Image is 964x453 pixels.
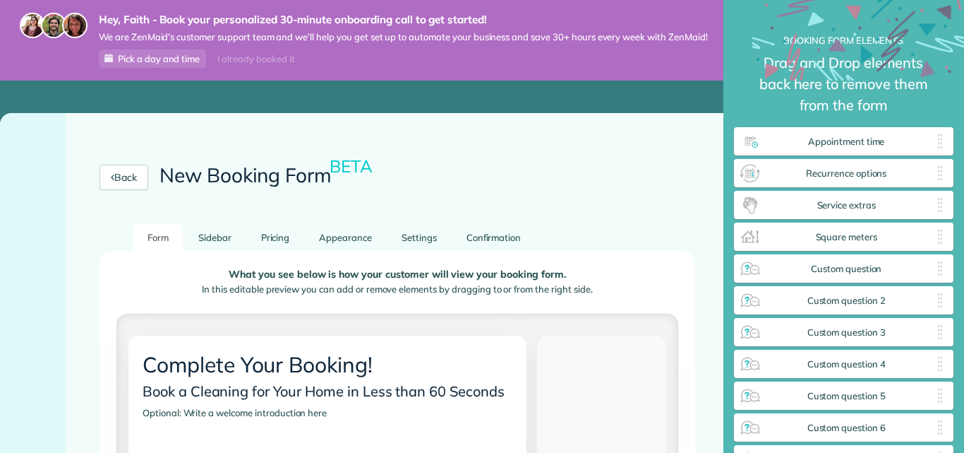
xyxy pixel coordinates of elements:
span: Pick a day and time [118,53,200,64]
img: custom_question_widget_icon-46ce5e2db8a0deaba23a19c490ecaea7d3a9f366cd7e9b87b53c809f14eb71ef.png [739,257,761,280]
img: square_meters_widget_icon-86f4c594f003aab3d3588d0db1e9ed1f0bd22b10cfe1e2c9d575362bb9e717df.png [739,225,761,248]
img: drag_indicator-119b368615184ecde3eda3c64c821f6cf29d3e2b97b89ee44bc31753036683e5.png [932,194,948,216]
img: custom_question_6_widget_icon-46ce5e2db8a0deaba23a19c490ecaea7d3a9f366cd7e9b87b53c809f14eb71ef.png [739,416,761,439]
img: drag_indicator-119b368615184ecde3eda3c64c821f6cf29d3e2b97b89ee44bc31753036683e5.png [932,162,948,184]
img: recurrence_options_widget_icon-378612691d69f9af6b7f813f981692aacd0682f6952d883c0ea488e3349d6d30.png [739,162,761,184]
span: Custom question 2 [761,295,932,307]
a: Appearance [305,224,386,252]
strong: Hey, Faith - Book your personalized 30-minute onboarding call to get started! [99,13,708,27]
span: Complete Your Booking! [139,348,382,382]
img: drag_indicator-119b368615184ecde3eda3c64c821f6cf29d3e2b97b89ee44bc31753036683e5.png [932,257,948,280]
img: custom_question_5_widget_icon-46ce5e2db8a0deaba23a19c490ecaea7d3a9f366cd7e9b87b53c809f14eb71ef.png [739,384,761,407]
small: Drag and Drop elements back here to remove them from the form [734,52,954,127]
img: custom_question_4_widget_icon-46ce5e2db8a0deaba23a19c490ecaea7d3a9f366cd7e9b87b53c809f14eb71ef.png [739,353,761,375]
img: drag_indicator-119b368615184ecde3eda3c64c821f6cf29d3e2b97b89ee44bc31753036683e5.png [932,289,948,312]
span: Optional: Write a welcome introduction here [139,404,336,422]
span: Appointment time [761,136,932,148]
img: custom_question_2_widget_icon-46ce5e2db8a0deaba23a19c490ecaea7d3a9f366cd7e9b87b53c809f14eb71ef.png [739,289,761,312]
a: Sidebar [184,224,246,252]
img: drag_indicator-119b368615184ecde3eda3c64c821f6cf29d3e2b97b89ee44bc31753036683e5.png [932,225,948,248]
a: Settings [387,224,451,252]
a: Confirmation [452,224,536,252]
img: custom_question_3_widget_icon-46ce5e2db8a0deaba23a19c490ecaea7d3a9f366cd7e9b87b53c809f14eb71ef.png [739,321,761,343]
h2: New Booking Form [159,165,375,187]
img: drag_indicator-119b368615184ecde3eda3c64c821f6cf29d3e2b97b89ee44bc31753036683e5.png [932,416,948,439]
span: Service extras [761,200,932,211]
span: Custom question 4 [761,359,932,370]
div: I already booked it [209,50,303,68]
h2: Booking Form elements [734,35,954,45]
img: service_extras_widget_icon-c2972512f5714c824e9ffd75eab503ac416632dec4a01ee8c042630912075e14.png [739,194,761,216]
span: Recurrence options [761,168,932,180]
a: Form [133,224,183,252]
a: Back [100,165,148,190]
span: Custom question [761,264,932,275]
img: michelle-19f622bdf1676172e81f8f8fba1fb50e276960ebfe0243fe18214015130c80e4.jpg [62,13,88,38]
span: Square meters [761,232,932,243]
img: appointment_time_widget_icon-3cef1a702ae8d5e7025d05197c4b482fef7d1fb9e60361da9cd4e1ea3c6be611.png [739,130,761,153]
span: Book a Cleaning for Your Home in Less than 60 Seconds [139,379,514,404]
img: maria-72a9807cf96188c08ef61303f053569d2e2a8a1cde33d635c8a3ac13582a053d.jpg [20,13,45,38]
span: We are ZenMaid’s customer support team and we’ll help you get set up to automate your business an... [99,31,708,43]
p: In this editable preview you can add or remove elements by dragging to or from the right side. [128,283,667,297]
img: drag_indicator-119b368615184ecde3eda3c64c821f6cf29d3e2b97b89ee44bc31753036683e5.png [932,321,948,343]
p: What you see below is how your customer will view your booking form. [128,269,667,280]
span: Custom question 3 [761,327,932,339]
a: Pricing [247,224,304,252]
img: drag_indicator-119b368615184ecde3eda3c64c821f6cf29d3e2b97b89ee44bc31753036683e5.png [932,384,948,407]
small: BETA [330,155,373,177]
img: drag_indicator-119b368615184ecde3eda3c64c821f6cf29d3e2b97b89ee44bc31753036683e5.png [932,130,948,153]
img: jorge-587dff0eeaa6aab1f244e6dc62b8924c3b6ad411094392a53c71c6c4a576187d.jpg [41,13,66,38]
span: Custom question 5 [761,391,932,402]
span: Custom question 6 [761,423,932,434]
a: Pick a day and time [99,49,206,68]
img: drag_indicator-119b368615184ecde3eda3c64c821f6cf29d3e2b97b89ee44bc31753036683e5.png [932,353,948,375]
